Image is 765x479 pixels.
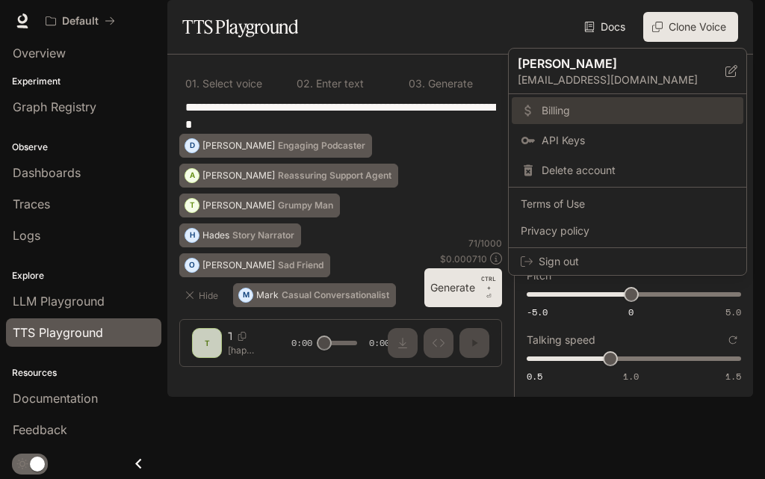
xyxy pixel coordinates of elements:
a: API Keys [512,127,743,154]
a: Terms of Use [512,191,743,217]
a: Billing [512,97,743,124]
div: Sign out [509,248,746,275]
span: Billing [542,103,734,118]
span: Delete account [542,163,734,178]
a: Privacy policy [512,217,743,244]
div: [PERSON_NAME][EMAIL_ADDRESS][DOMAIN_NAME] [509,49,746,94]
span: Privacy policy [521,223,734,238]
span: Sign out [539,254,734,269]
p: [PERSON_NAME] [518,55,701,72]
span: API Keys [542,133,734,148]
div: Delete account [512,157,743,184]
p: [EMAIL_ADDRESS][DOMAIN_NAME] [518,72,725,87]
span: Terms of Use [521,197,734,211]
